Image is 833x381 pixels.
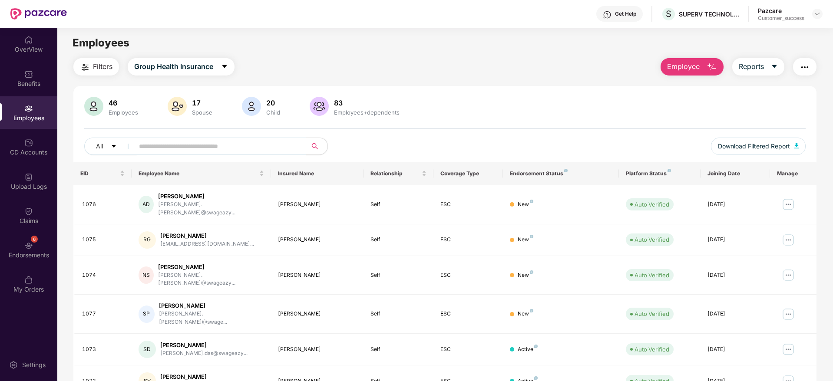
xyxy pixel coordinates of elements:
[82,345,125,354] div: 1073
[82,200,125,209] div: 1076
[758,7,804,15] div: Pazcare
[711,138,806,155] button: Download Filtered Report
[781,268,795,282] img: manageButton
[758,15,804,22] div: Customer_success
[306,138,328,155] button: search
[718,141,790,151] span: Download Filtered Report
[370,310,426,318] div: Self
[666,9,671,19] span: S
[80,170,118,177] span: EID
[139,266,154,284] div: NS
[159,302,264,310] div: [PERSON_NAME]
[107,109,140,116] div: Employees
[24,36,33,44] img: svg+xml;base64,PHN2ZyBpZD0iSG9tZSIgeG1sbnM9Imh0dHA6Ly93d3cudzMub3JnLzIwMDAvc3ZnIiB3aWR0aD0iMjAiIG...
[794,143,799,148] img: svg+xml;base64,PHN2ZyB4bWxucz0iaHR0cDovL3d3dy53My5vcmcvMjAwMC9zdmciIHhtbG5zOnhsaW5rPSJodHRwOi8vd3...
[800,62,810,72] img: svg+xml;base64,PHN2ZyB4bWxucz0iaHR0cDovL3d3dy53My5vcmcvMjAwMC9zdmciIHdpZHRoPSIyNCIgaGVpZ2h0PSIyNC...
[770,162,816,185] th: Manage
[221,63,228,71] span: caret-down
[82,271,125,279] div: 1074
[781,342,795,356] img: manageButton
[73,162,132,185] th: EID
[96,141,103,151] span: All
[635,235,669,244] div: Auto Verified
[530,235,533,238] img: svg+xml;base64,PHN2ZyB4bWxucz0iaHR0cDovL3d3dy53My5vcmcvMjAwMC9zdmciIHdpZHRoPSI4IiBoZWlnaHQ9IjgiIH...
[24,207,33,216] img: svg+xml;base64,PHN2ZyBpZD0iQ2xhaW0iIHhtbG5zPSJodHRwOi8vd3d3LnczLm9yZy8yMDAwL3N2ZyIgd2lkdGg9IjIwIi...
[82,310,125,318] div: 1077
[82,236,125,244] div: 1075
[242,97,261,116] img: svg+xml;base64,PHN2ZyB4bWxucz0iaHR0cDovL3d3dy53My5vcmcvMjAwMC9zdmciIHhtbG5zOnhsaW5rPSJodHRwOi8vd3...
[80,62,90,72] img: svg+xml;base64,PHN2ZyB4bWxucz0iaHR0cDovL3d3dy53My5vcmcvMjAwMC9zdmciIHdpZHRoPSIyNCIgaGVpZ2h0PSIyNC...
[159,310,264,326] div: [PERSON_NAME].[PERSON_NAME]@swage...
[158,263,264,271] div: [PERSON_NAME]
[440,236,496,244] div: ESC
[24,70,33,79] img: svg+xml;base64,PHN2ZyBpZD0iQmVuZWZpdHMiIHhtbG5zPSJodHRwOi8vd3d3LnczLm9yZy8yMDAwL3N2ZyIgd2lkdGg9Ij...
[364,162,433,185] th: Relationship
[534,345,538,348] img: svg+xml;base64,PHN2ZyB4bWxucz0iaHR0cDovL3d3dy53My5vcmcvMjAwMC9zdmciIHdpZHRoPSI4IiBoZWlnaHQ9IjgiIH...
[160,232,254,240] div: [PERSON_NAME]
[158,200,264,217] div: [PERSON_NAME].[PERSON_NAME]@swageazy...
[278,200,357,209] div: [PERSON_NAME]
[158,192,264,200] div: [PERSON_NAME]
[739,61,764,72] span: Reports
[107,99,140,107] div: 46
[332,109,401,116] div: Employees+dependents
[661,58,724,76] button: Employee
[139,231,156,249] div: RG
[158,271,264,288] div: [PERSON_NAME].[PERSON_NAME]@swageazy...
[781,307,795,321] img: manageButton
[370,170,420,177] span: Relationship
[111,143,117,150] span: caret-down
[635,309,669,318] div: Auto Verified
[139,341,156,358] div: SD
[310,97,329,116] img: svg+xml;base64,PHN2ZyB4bWxucz0iaHR0cDovL3d3dy53My5vcmcvMjAwMC9zdmciIHhtbG5zOnhsaW5rPSJodHRwOi8vd3...
[668,169,671,172] img: svg+xml;base64,PHN2ZyB4bWxucz0iaHR0cDovL3d3dy53My5vcmcvMjAwMC9zdmciIHdpZHRoPSI4IiBoZWlnaHQ9IjgiIH...
[190,99,214,107] div: 17
[128,58,235,76] button: Group Health Insurancecaret-down
[679,10,740,18] div: SUPERV TECHNOLOGIES PRIVATE LIMITED
[707,310,763,318] div: [DATE]
[278,310,357,318] div: [PERSON_NAME]
[134,61,213,72] span: Group Health Insurance
[781,233,795,247] img: manageButton
[278,236,357,244] div: [PERSON_NAME]
[615,10,636,17] div: Get Help
[139,196,154,213] div: AD
[440,345,496,354] div: ESC
[278,345,357,354] div: [PERSON_NAME]
[440,271,496,279] div: ESC
[168,97,187,116] img: svg+xml;base64,PHN2ZyB4bWxucz0iaHR0cDovL3d3dy53My5vcmcvMjAwMC9zdmciIHhtbG5zOnhsaW5rPSJodHRwOi8vd3...
[132,162,271,185] th: Employee Name
[771,63,778,71] span: caret-down
[73,36,129,49] span: Employees
[84,97,103,116] img: svg+xml;base64,PHN2ZyB4bWxucz0iaHR0cDovL3d3dy53My5vcmcvMjAwMC9zdmciIHhtbG5zOnhsaW5rPSJodHRwOi8vd3...
[667,61,700,72] span: Employee
[10,8,67,20] img: New Pazcare Logo
[433,162,503,185] th: Coverage Type
[814,10,821,17] img: svg+xml;base64,PHN2ZyBpZD0iRHJvcGRvd24tMzJ4MzIiIHhtbG5zPSJodHRwOi8vd3d3LnczLm9yZy8yMDAwL3N2ZyIgd2...
[707,200,763,209] div: [DATE]
[440,310,496,318] div: ESC
[781,197,795,211] img: manageButton
[635,200,669,209] div: Auto Verified
[707,271,763,279] div: [DATE]
[635,345,669,354] div: Auto Verified
[603,10,612,19] img: svg+xml;base64,PHN2ZyBpZD0iSGVscC0zMngzMiIgeG1sbnM9Imh0dHA6Ly93d3cudzMub3JnLzIwMDAvc3ZnIiB3aWR0aD...
[510,170,612,177] div: Endorsement Status
[564,169,568,172] img: svg+xml;base64,PHN2ZyB4bWxucz0iaHR0cDovL3d3dy53My5vcmcvMjAwMC9zdmciIHdpZHRoPSI4IiBoZWlnaHQ9IjgiIH...
[264,109,282,116] div: Child
[370,345,426,354] div: Self
[190,109,214,116] div: Spouse
[732,58,784,76] button: Reportscaret-down
[93,61,112,72] span: Filters
[518,310,533,318] div: New
[73,58,119,76] button: Filters
[707,345,763,354] div: [DATE]
[278,271,357,279] div: [PERSON_NAME]
[84,138,137,155] button: Allcaret-down
[271,162,364,185] th: Insured Name
[264,99,282,107] div: 20
[518,236,533,244] div: New
[31,236,38,243] div: 6
[24,138,33,147] img: svg+xml;base64,PHN2ZyBpZD0iQ0RfQWNjb3VudHMiIGRhdGEtbmFtZT0iQ0QgQWNjb3VudHMiIHhtbG5zPSJodHRwOi8vd3...
[518,271,533,279] div: New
